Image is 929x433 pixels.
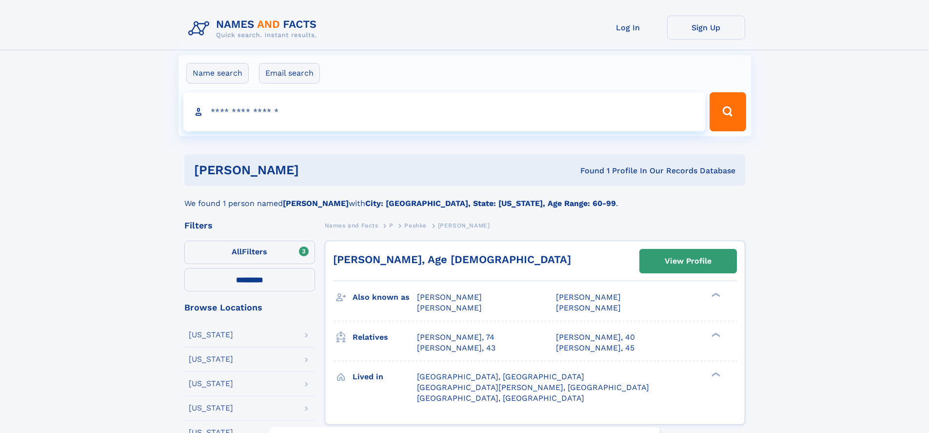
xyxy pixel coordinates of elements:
span: [PERSON_NAME] [417,303,482,312]
span: [PERSON_NAME] [417,292,482,302]
div: [US_STATE] [189,404,233,412]
span: [GEOGRAPHIC_DATA], [GEOGRAPHIC_DATA] [417,393,584,403]
button: Search Button [710,92,746,131]
a: Log In [589,16,667,40]
div: ❯ [709,292,721,298]
div: ❯ [709,371,721,377]
span: All [232,247,242,256]
b: [PERSON_NAME] [283,199,349,208]
a: [PERSON_NAME], 74 [417,332,494,343]
label: Email search [259,63,320,83]
a: Sign Up [667,16,745,40]
a: View Profile [640,249,736,273]
div: [US_STATE] [189,355,233,363]
span: [GEOGRAPHIC_DATA][PERSON_NAME], [GEOGRAPHIC_DATA] [417,383,649,392]
label: Name search [186,63,249,83]
a: P [389,219,394,231]
span: [PERSON_NAME] [556,292,621,302]
span: [PERSON_NAME] [438,222,490,229]
h1: [PERSON_NAME] [194,164,440,176]
h3: Relatives [353,329,417,346]
div: Filters [184,221,315,230]
div: [US_STATE] [189,380,233,388]
span: P [389,222,394,229]
div: Found 1 Profile In Our Records Database [439,165,735,176]
a: [PERSON_NAME], 40 [556,332,635,343]
h3: Also known as [353,289,417,306]
div: [US_STATE] [189,331,233,339]
b: City: [GEOGRAPHIC_DATA], State: [US_STATE], Age Range: 60-99 [365,199,616,208]
div: We found 1 person named with . [184,186,745,209]
input: search input [183,92,706,131]
div: Browse Locations [184,303,315,312]
a: Peshke [404,219,427,231]
div: View Profile [665,250,712,272]
span: [GEOGRAPHIC_DATA], [GEOGRAPHIC_DATA] [417,372,584,381]
img: Logo Names and Facts [184,16,325,42]
label: Filters [184,241,315,264]
a: [PERSON_NAME], 45 [556,343,634,353]
span: [PERSON_NAME] [556,303,621,312]
a: Names and Facts [325,219,378,231]
span: Peshke [404,222,427,229]
a: [PERSON_NAME], Age [DEMOGRAPHIC_DATA] [333,253,571,266]
h3: Lived in [353,369,417,385]
div: ❯ [709,331,721,338]
a: [PERSON_NAME], 43 [417,343,495,353]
